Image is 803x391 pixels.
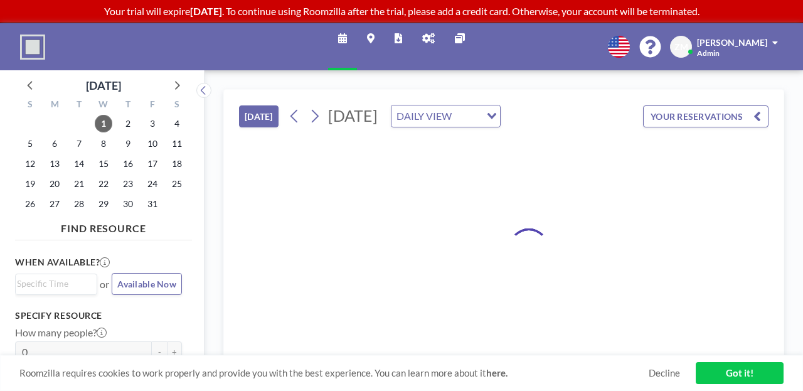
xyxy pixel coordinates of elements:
[21,175,39,193] span: Sunday, October 19, 2025
[168,115,186,132] span: Saturday, October 4, 2025
[119,175,137,193] span: Thursday, October 23, 2025
[328,106,378,125] span: [DATE]
[144,115,161,132] span: Friday, October 3, 2025
[152,341,167,363] button: -
[190,5,222,17] b: [DATE]
[119,135,137,153] span: Thursday, October 9, 2025
[18,97,43,114] div: S
[168,135,186,153] span: Saturday, October 11, 2025
[168,155,186,173] span: Saturday, October 18, 2025
[144,175,161,193] span: Friday, October 24, 2025
[486,367,508,378] a: here.
[15,326,107,339] label: How many people?
[115,97,140,114] div: T
[168,175,186,193] span: Saturday, October 25, 2025
[21,155,39,173] span: Sunday, October 12, 2025
[70,135,88,153] span: Tuesday, October 7, 2025
[21,195,39,213] span: Sunday, October 26, 2025
[696,362,784,384] a: Got it!
[95,135,112,153] span: Wednesday, October 8, 2025
[46,135,63,153] span: Monday, October 6, 2025
[140,97,164,114] div: F
[164,97,189,114] div: S
[167,341,182,363] button: +
[697,37,767,48] span: [PERSON_NAME]
[19,367,649,379] span: Roomzilla requires cookies to work properly and provide you with the best experience. You can lea...
[86,77,121,94] div: [DATE]
[117,279,176,289] span: Available Now
[46,195,63,213] span: Monday, October 27, 2025
[455,108,479,124] input: Search for option
[119,195,137,213] span: Thursday, October 30, 2025
[112,273,182,295] button: Available Now
[144,195,161,213] span: Friday, October 31, 2025
[95,115,112,132] span: Wednesday, October 1, 2025
[67,97,92,114] div: T
[239,105,279,127] button: [DATE]
[95,155,112,173] span: Wednesday, October 15, 2025
[643,105,768,127] button: YOUR RESERVATIONS
[21,135,39,153] span: Sunday, October 5, 2025
[70,195,88,213] span: Tuesday, October 28, 2025
[95,195,112,213] span: Wednesday, October 29, 2025
[43,97,67,114] div: M
[119,115,137,132] span: Thursday, October 2, 2025
[100,278,109,291] span: or
[119,155,137,173] span: Thursday, October 16, 2025
[92,97,116,114] div: W
[144,135,161,153] span: Friday, October 10, 2025
[144,155,161,173] span: Friday, October 17, 2025
[17,277,90,291] input: Search for option
[674,41,688,53] span: ZM
[70,155,88,173] span: Tuesday, October 14, 2025
[20,35,45,60] img: organization-logo
[15,310,182,321] h3: Specify resource
[394,108,454,124] span: DAILY VIEW
[16,274,97,293] div: Search for option
[70,175,88,193] span: Tuesday, October 21, 2025
[46,175,63,193] span: Monday, October 20, 2025
[46,155,63,173] span: Monday, October 13, 2025
[391,105,500,127] div: Search for option
[15,217,192,235] h4: FIND RESOURCE
[95,175,112,193] span: Wednesday, October 22, 2025
[649,367,680,379] a: Decline
[697,48,720,58] span: Admin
